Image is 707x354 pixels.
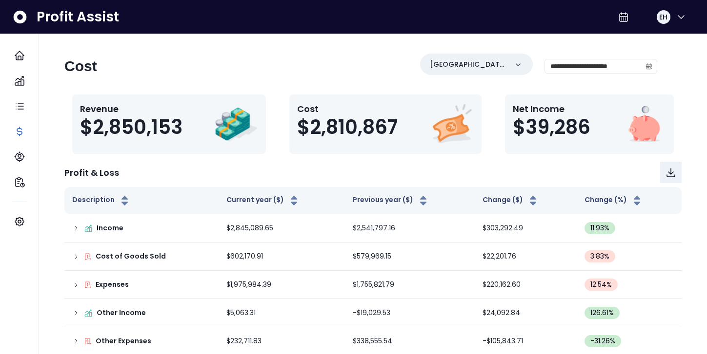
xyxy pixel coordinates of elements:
span: Profit Assist [37,8,119,26]
p: Revenue [80,102,182,115]
img: Revenue [214,102,258,146]
td: $2,845,089.65 [219,214,344,242]
p: Other Expenses [96,336,151,346]
img: Net Income [622,102,666,146]
td: $220,162.60 [475,271,577,299]
p: Other Income [97,308,146,318]
button: Description [72,195,131,206]
td: -$19,029.53 [345,299,475,327]
p: Income [97,223,123,233]
span: 12.54 % [590,279,612,290]
p: Expenses [96,279,129,290]
td: $303,292.49 [475,214,577,242]
img: Cost [430,102,474,146]
td: $22,201.76 [475,242,577,271]
td: $1,975,984.39 [219,271,344,299]
span: $2,810,867 [297,115,398,139]
button: Change ($) [483,195,539,206]
span: 3.83 % [590,251,609,261]
span: $39,286 [513,115,590,139]
svg: calendar [646,63,652,70]
td: $24,092.84 [475,299,577,327]
span: -31.26 % [590,336,615,346]
td: $579,969.15 [345,242,475,271]
span: EH [659,12,667,22]
td: $5,063.31 [219,299,344,327]
span: 126.61 % [590,308,614,318]
button: Current year ($) [226,195,300,206]
p: Cost [297,102,398,115]
span: $2,850,153 [80,115,182,139]
button: Change (%) [585,195,643,206]
td: $1,755,821.79 [345,271,475,299]
p: Profit & Loss [64,166,119,179]
p: Cost of Goods Sold [96,251,166,261]
button: Download [660,162,682,183]
td: $602,170.91 [219,242,344,271]
button: Previous year ($) [353,195,429,206]
p: [GEOGRAPHIC_DATA] [430,59,507,70]
span: 11.93 % [590,223,609,233]
p: Net Income [513,102,590,115]
td: $2,541,797.16 [345,214,475,242]
h2: Cost [64,57,97,75]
